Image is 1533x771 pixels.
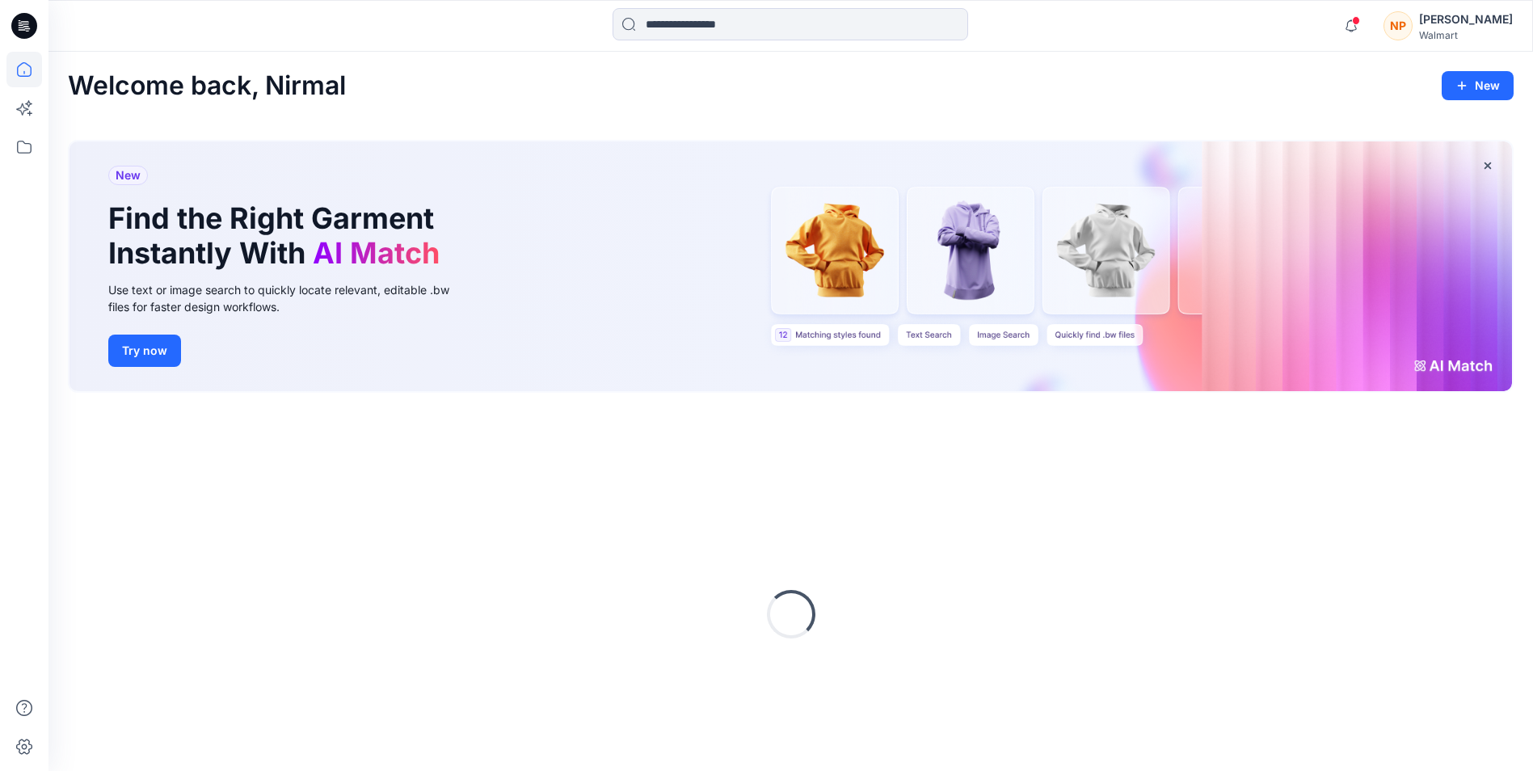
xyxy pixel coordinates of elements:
[116,166,141,185] span: New
[68,71,346,101] h2: Welcome back, Nirmal
[1419,10,1513,29] div: [PERSON_NAME]
[108,201,448,271] h1: Find the Right Garment Instantly With
[108,335,181,367] button: Try now
[313,235,440,271] span: AI Match
[108,281,472,315] div: Use text or image search to quickly locate relevant, editable .bw files for faster design workflows.
[1383,11,1413,40] div: NP
[1419,29,1513,41] div: Walmart
[1442,71,1514,100] button: New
